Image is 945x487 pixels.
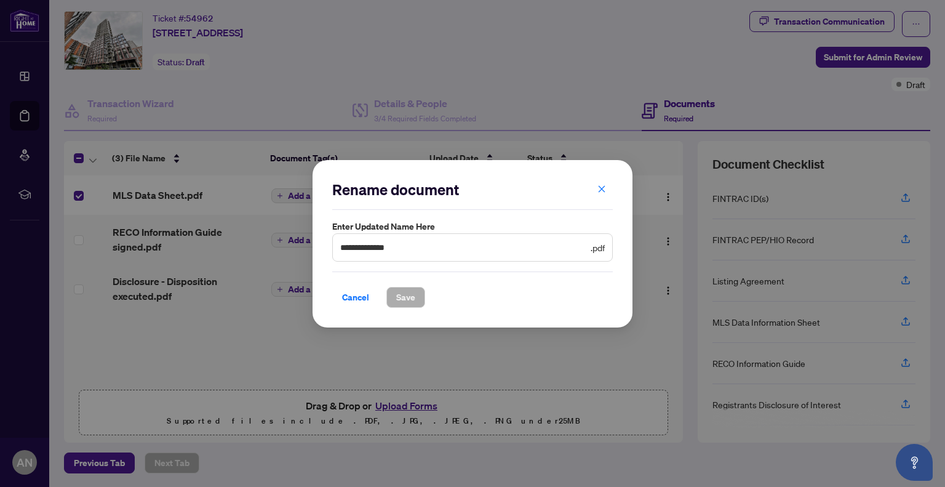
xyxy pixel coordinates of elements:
[332,286,379,307] button: Cancel
[591,240,605,254] span: .pdf
[386,286,425,307] button: Save
[597,184,606,193] span: close
[342,287,369,307] span: Cancel
[332,220,613,233] label: Enter updated name here
[896,444,933,481] button: Open asap
[332,180,613,199] h2: Rename document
